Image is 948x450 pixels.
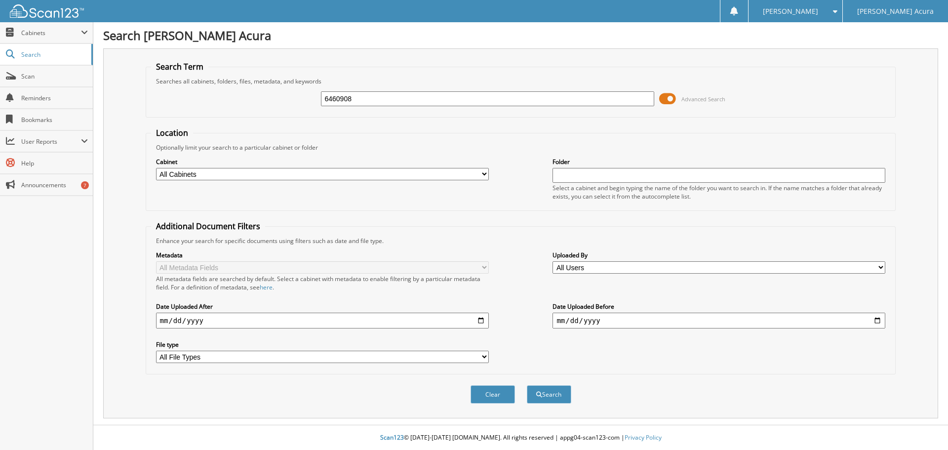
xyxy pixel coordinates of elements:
input: end [553,313,885,328]
legend: Search Term [151,61,208,72]
div: © [DATE]-[DATE] [DOMAIN_NAME]. All rights reserved | appg04-scan123-com | [93,426,948,450]
span: [PERSON_NAME] Acura [857,8,934,14]
div: 7 [81,181,89,189]
label: Folder [553,158,885,166]
div: Searches all cabinets, folders, files, metadata, and keywords [151,77,891,85]
div: Enhance your search for specific documents using filters such as date and file type. [151,237,891,245]
span: Reminders [21,94,88,102]
label: Date Uploaded Before [553,302,885,311]
span: Announcements [21,181,88,189]
input: start [156,313,489,328]
span: Cabinets [21,29,81,37]
img: scan123-logo-white.svg [10,4,84,18]
label: File type [156,340,489,349]
span: Scan [21,72,88,81]
h1: Search [PERSON_NAME] Acura [103,27,938,43]
label: Date Uploaded After [156,302,489,311]
span: User Reports [21,137,81,146]
label: Uploaded By [553,251,885,259]
legend: Location [151,127,193,138]
span: Scan123 [380,433,404,442]
span: Advanced Search [681,95,725,103]
span: [PERSON_NAME] [763,8,818,14]
span: Search [21,50,86,59]
a: Privacy Policy [625,433,662,442]
button: Clear [471,385,515,404]
label: Cabinet [156,158,489,166]
a: here [260,283,273,291]
legend: Additional Document Filters [151,221,265,232]
span: Bookmarks [21,116,88,124]
label: Metadata [156,251,489,259]
div: Optionally limit your search to a particular cabinet or folder [151,143,891,152]
div: Select a cabinet and begin typing the name of the folder you want to search in. If the name match... [553,184,885,201]
button: Search [527,385,571,404]
div: All metadata fields are searched by default. Select a cabinet with metadata to enable filtering b... [156,275,489,291]
span: Help [21,159,88,167]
